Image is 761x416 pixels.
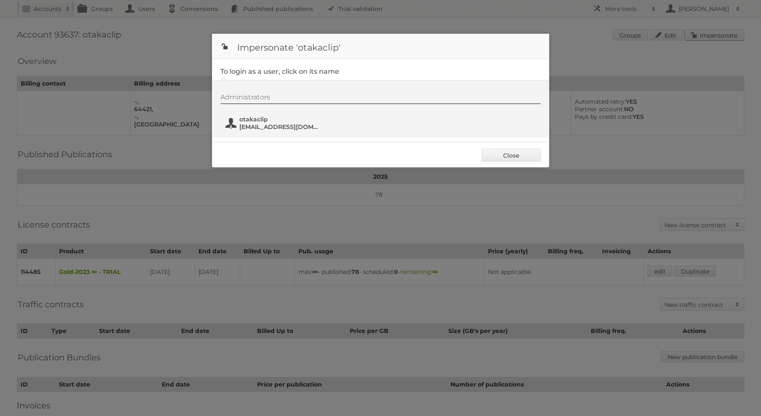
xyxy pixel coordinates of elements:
button: otakaclip [EMAIL_ADDRESS][DOMAIN_NAME] [225,115,324,132]
legend: To login as a user, click on its name [220,67,339,75]
span: otakaclip [239,115,321,123]
span: [EMAIL_ADDRESS][DOMAIN_NAME] [239,123,321,131]
div: Administrators [220,93,541,104]
h1: Impersonate 'otakaclip' [212,34,549,59]
a: Close [482,149,541,161]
